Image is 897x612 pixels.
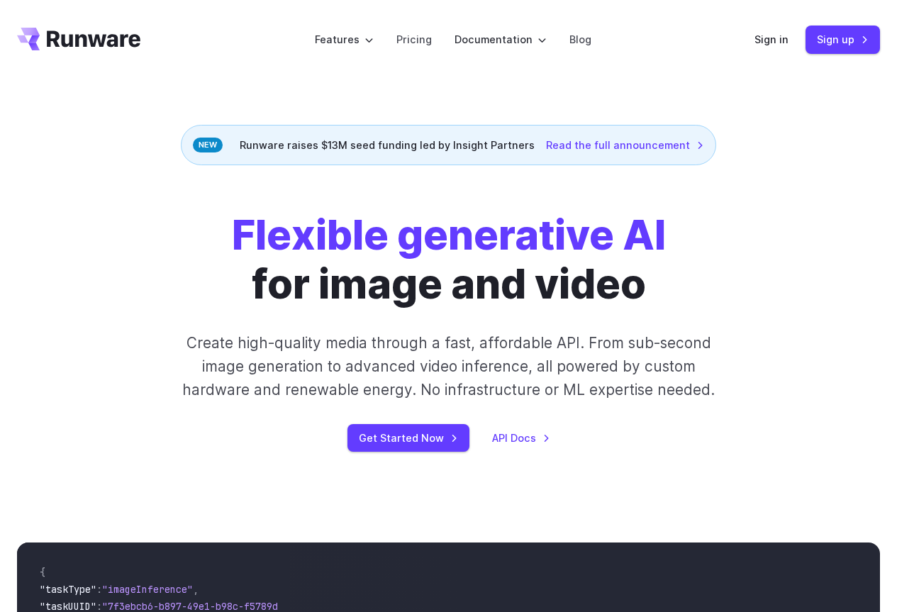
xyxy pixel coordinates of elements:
[40,566,45,579] span: {
[754,31,789,48] a: Sign in
[193,583,199,596] span: ,
[40,583,96,596] span: "taskType"
[17,28,140,50] a: Go to /
[232,211,666,308] h1: for image and video
[492,430,550,446] a: API Docs
[96,583,102,596] span: :
[172,331,725,402] p: Create high-quality media through a fast, affordable API. From sub-second image generation to adv...
[569,31,591,48] a: Blog
[455,31,547,48] label: Documentation
[102,583,193,596] span: "imageInference"
[232,210,666,260] strong: Flexible generative AI
[347,424,469,452] a: Get Started Now
[396,31,432,48] a: Pricing
[181,125,716,165] div: Runware raises $13M seed funding led by Insight Partners
[546,137,704,153] a: Read the full announcement
[806,26,880,53] a: Sign up
[315,31,374,48] label: Features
